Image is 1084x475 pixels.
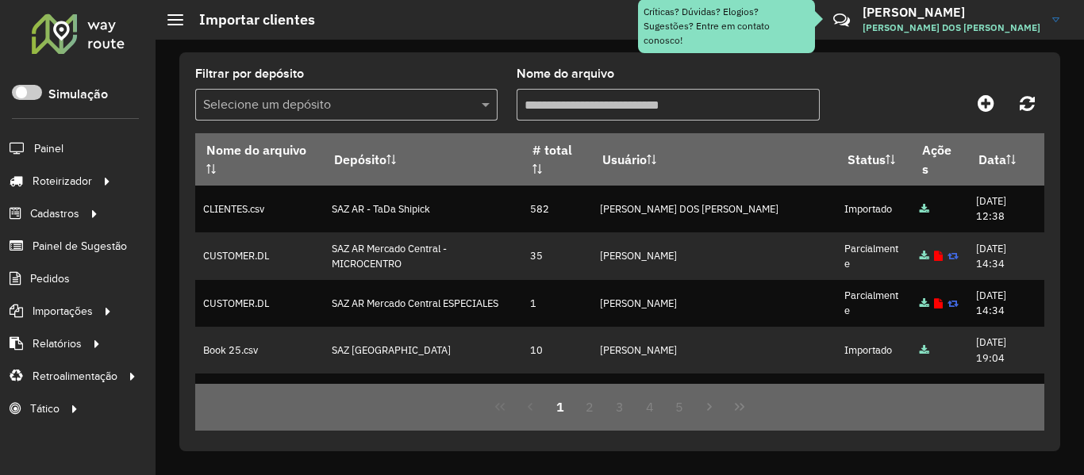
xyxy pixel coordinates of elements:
td: [DATE] 12:38 [967,186,1044,232]
th: Ações [911,133,967,186]
h3: [PERSON_NAME] [863,5,1040,20]
td: [DATE] 14:34 [967,280,1044,327]
label: Nome do arquivo [517,64,614,83]
button: 2 [575,392,605,422]
button: 5 [665,392,695,422]
h2: Importar clientes [183,11,315,29]
td: [PERSON_NAME] [591,232,836,279]
a: Arquivo completo [920,202,929,216]
td: [DATE] 19:04 [967,327,1044,373]
td: Parcialmente [836,232,911,279]
td: CUSTOMER.DL [195,280,323,327]
span: Painel de Sugestão [33,238,127,255]
th: Status [836,133,911,186]
label: Filtrar por depósito [195,64,304,83]
td: SAZ AR Mercado Central - MICROCENTRO [323,232,521,279]
td: SAZ BO [GEOGRAPHIC_DATA] [323,373,521,420]
span: Relatórios [33,335,82,352]
td: SAZ [GEOGRAPHIC_DATA] [323,327,521,373]
td: [PERSON_NAME] [591,280,836,327]
td: [DATE] 18:53 [967,373,1044,420]
th: Nome do arquivo [195,133,323,186]
td: 582 [521,186,591,232]
a: Arquivo completo [920,249,929,262]
a: Exibir log de erros [934,249,943,262]
td: Importado [836,186,911,232]
button: 3 [605,392,635,422]
td: [PERSON_NAME] DOS [PERSON_NAME] [591,186,836,232]
span: Pedidos [30,270,70,287]
a: Arquivo completo [920,343,929,357]
td: CUSTOMER.DL [195,232,323,279]
td: SAZ AR Mercado Central ESPECIALES [323,280,521,327]
span: Cadastros [30,205,79,222]
td: Importado [836,373,911,420]
a: Exibir log de erros [934,297,943,310]
td: Book 25.csv [195,327,323,373]
th: Data [967,133,1044,186]
button: Last Page [725,392,755,422]
td: 1 [521,280,591,327]
a: Arquivo completo [920,297,929,310]
td: [DATE] 14:34 [967,232,1044,279]
td: [PERSON_NAME] [591,327,836,373]
span: [PERSON_NAME] DOS [PERSON_NAME] [863,21,1040,35]
span: Painel [34,140,63,157]
td: 15 [521,373,591,420]
th: Usuário [591,133,836,186]
td: CLIENTES.csv [195,373,323,420]
span: Roteirizador [33,173,92,190]
a: Contato Rápido [825,3,859,37]
td: 35 [521,232,591,279]
button: 1 [545,392,575,422]
th: Depósito [323,133,521,186]
a: Reimportar [948,249,959,262]
span: Retroalimentação [33,368,117,385]
td: 10 [521,327,591,373]
td: Parcialmente [836,280,911,327]
td: [PERSON_NAME] DOS [PERSON_NAME] [591,373,836,420]
td: SAZ AR - TaDa Shipick [323,186,521,232]
label: Simulação [48,85,108,104]
td: Importado [836,327,911,373]
a: Reimportar [948,297,959,310]
span: Importações [33,303,93,320]
td: CLIENTES.csv [195,186,323,232]
button: 4 [635,392,665,422]
span: Tático [30,400,60,417]
button: Next Page [694,392,725,422]
th: # total [521,133,591,186]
